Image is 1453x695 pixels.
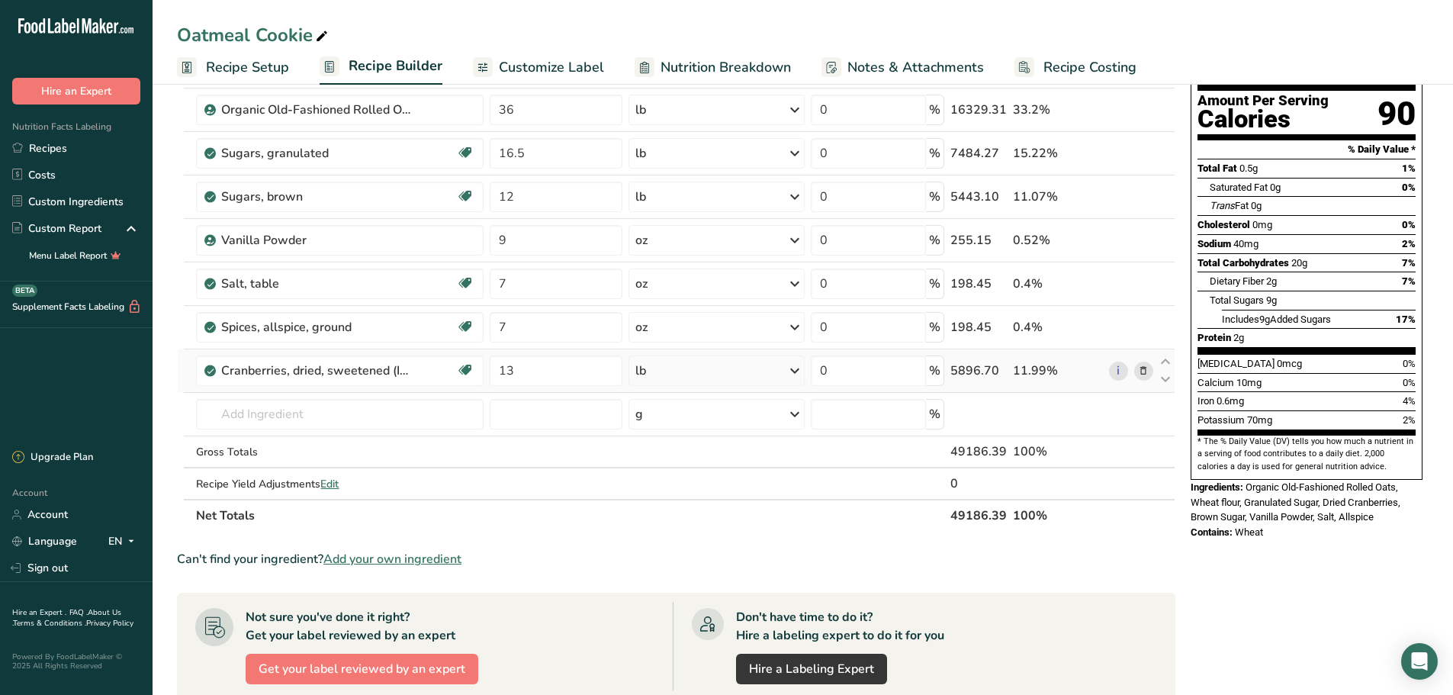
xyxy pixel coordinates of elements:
div: 0 [950,475,1007,493]
div: Upgrade Plan [12,450,93,465]
button: Hire an Expert [12,78,140,105]
div: 0.52% [1013,231,1103,249]
span: 0.5g [1239,162,1258,174]
span: 20g [1291,257,1307,269]
div: 33.2% [1013,101,1103,119]
a: Privacy Policy [86,618,133,629]
span: 70mg [1247,414,1272,426]
span: 7% [1402,275,1416,287]
span: 0g [1251,200,1262,211]
span: Total Sugars [1210,294,1264,306]
div: Organic Old-Fashioned Rolled Oats [221,101,412,119]
span: Sodium [1197,238,1231,249]
div: lb [635,362,646,380]
a: Recipe Setup [177,50,289,85]
span: Total Carbohydrates [1197,257,1289,269]
a: i [1109,362,1128,381]
span: Customize Label [499,57,604,78]
div: Spices, allspice, ground [221,318,412,336]
span: Add your own ingredient [323,550,461,568]
span: 9g [1266,294,1277,306]
span: 0g [1270,182,1281,193]
div: lb [635,101,646,119]
a: Terms & Conditions . [13,618,86,629]
th: 49186.39 [947,499,1010,531]
input: Add Ingredient [196,399,484,430]
span: 0mg [1252,219,1272,230]
span: Ingredients: [1191,481,1243,493]
div: 11.99% [1013,362,1103,380]
div: Calories [1197,108,1329,130]
div: BETA [12,285,37,297]
span: Notes & Attachments [847,57,984,78]
span: Potassium [1197,414,1245,426]
div: 198.45 [950,275,1007,293]
a: Notes & Attachments [821,50,984,85]
th: 100% [1010,499,1106,531]
span: 4% [1403,395,1416,407]
div: 15.22% [1013,144,1103,162]
span: 40mg [1233,238,1259,249]
span: Organic Old-Fashioned Rolled Oats, Wheat flour, Granulated Sugar, Dried Cranberries, Brown Sugar,... [1191,481,1400,523]
div: 16329.31 [950,101,1007,119]
span: Nutrition Breakdown [661,57,791,78]
div: Sugars, brown [221,188,412,206]
span: 0% [1403,377,1416,388]
span: Contains: [1191,526,1233,538]
span: Wheat [1235,526,1263,538]
th: Net Totals [193,499,947,531]
span: 0.6mg [1217,395,1244,407]
section: % Daily Value * [1197,140,1416,159]
div: lb [635,188,646,206]
a: Recipe Costing [1014,50,1136,85]
span: 0% [1402,219,1416,230]
span: 2% [1402,238,1416,249]
span: 10mg [1236,377,1262,388]
span: Cholesterol [1197,219,1250,230]
div: Sugars, granulated [221,144,412,162]
a: Hire an Expert . [12,607,66,618]
div: 7484.27 [950,144,1007,162]
span: Recipe Costing [1043,57,1136,78]
div: 11.07% [1013,188,1103,206]
span: 0% [1403,358,1416,369]
div: lb [635,144,646,162]
div: EN [108,533,140,551]
span: 0% [1402,182,1416,193]
div: Don't have time to do it? Hire a labeling expert to do it for you [736,608,944,645]
div: Open Intercom Messenger [1401,643,1438,680]
div: oz [635,231,648,249]
span: Recipe Setup [206,57,289,78]
div: Gross Totals [196,444,484,460]
a: FAQ . [69,607,88,618]
a: About Us . [12,607,121,629]
a: Language [12,528,77,555]
a: Customize Label [473,50,604,85]
div: 100% [1013,442,1103,461]
span: Get your label reviewed by an expert [259,660,465,678]
div: 0.4% [1013,318,1103,336]
button: Get your label reviewed by an expert [246,654,478,684]
div: 5896.70 [950,362,1007,380]
a: Nutrition Breakdown [635,50,791,85]
span: Dietary Fiber [1210,275,1264,287]
div: Recipe Yield Adjustments [196,476,484,492]
div: Salt, table [221,275,412,293]
div: Not sure you've done it right? Get your label reviewed by an expert [246,608,455,645]
span: Edit [320,477,339,491]
section: * The % Daily Value (DV) tells you how much a nutrient in a serving of food contributes to a dail... [1197,436,1416,473]
div: 255.15 [950,231,1007,249]
div: Amount Per Serving [1197,94,1329,108]
span: Iron [1197,395,1214,407]
i: Trans [1210,200,1235,211]
div: 90 [1377,94,1416,134]
span: Includes Added Sugars [1222,314,1331,325]
div: Can't find your ingredient? [177,550,1175,568]
div: Custom Report [12,220,101,236]
div: oz [635,275,648,293]
span: 7% [1402,257,1416,269]
span: Saturated Fat [1210,182,1268,193]
div: 198.45 [950,318,1007,336]
div: Vanilla Powder [221,231,412,249]
span: Recipe Builder [349,56,442,76]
